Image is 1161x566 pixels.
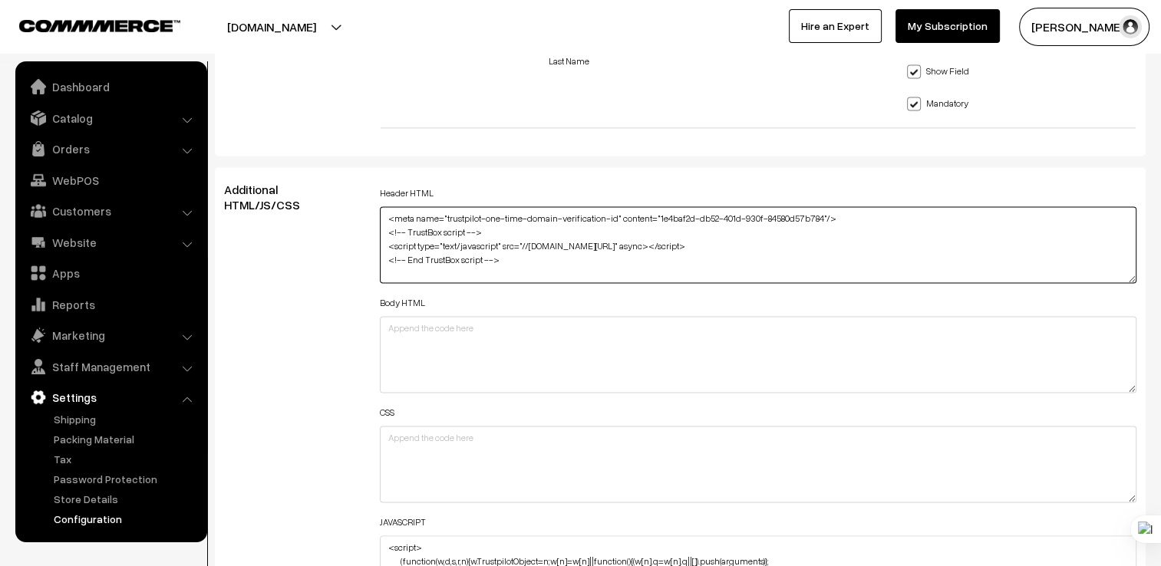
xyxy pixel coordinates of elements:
[907,55,978,87] label: Show Field
[1119,15,1142,38] img: user
[19,197,202,225] a: Customers
[895,9,1000,43] a: My Subscription
[380,206,1136,283] textarea: <meta name="trustpilot-one-time-domain-verification-id" content="1e4baf2d-db52-401d-930f-84580d57...
[50,411,202,427] a: Shipping
[50,451,202,467] a: Tax
[19,104,202,132] a: Catalog
[50,431,202,447] a: Packing Material
[19,135,202,163] a: Orders
[19,291,202,318] a: Reports
[1019,8,1149,46] button: [PERSON_NAME]…
[50,491,202,507] a: Store Details
[380,296,425,310] label: Body HTML
[19,166,202,194] a: WebPOS
[19,383,202,411] a: Settings
[19,73,202,100] a: Dashboard
[173,8,370,46] button: [DOMAIN_NAME]
[19,15,153,34] a: COMMMERCE
[19,20,180,31] img: COMMMERCE
[19,321,202,349] a: Marketing
[380,186,434,200] label: Header HTML
[19,259,202,287] a: Apps
[19,353,202,380] a: Staff Management
[19,229,202,256] a: Website
[789,9,882,43] a: Hire an Expert
[380,406,394,420] label: CSS
[380,515,426,529] label: JAVASCRIPT
[50,511,202,527] a: Configuration
[224,182,318,212] span: Additional HTML/JS/CSS
[50,471,202,487] a: Password Protection
[907,87,978,120] label: Mandatory
[549,54,589,68] label: Last Name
